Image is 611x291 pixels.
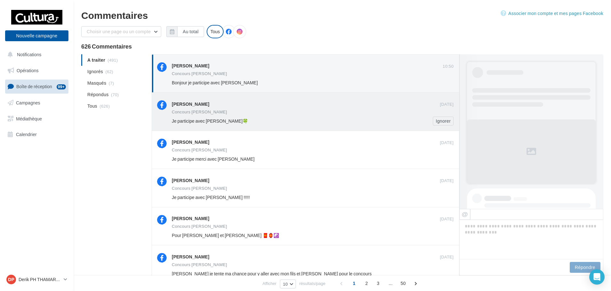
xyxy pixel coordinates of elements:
[16,116,42,121] span: Médiathèque
[349,278,359,288] span: 1
[87,80,106,86] span: Masqués
[172,63,209,69] div: [PERSON_NAME]
[87,91,109,98] span: Répondus
[589,269,605,285] div: Open Intercom Messenger
[440,254,454,260] span: [DATE]
[172,156,255,162] span: Je participe merci avec [PERSON_NAME]
[172,80,258,85] span: Bonjour je participe avec [PERSON_NAME]
[172,271,372,276] span: [PERSON_NAME] je tente ma chance pour y aller avec mon fils et [PERSON_NAME] pour le concours
[263,280,277,287] span: Afficher
[172,148,227,152] div: Concours [PERSON_NAME]
[16,84,52,89] span: Boîte de réception
[172,186,227,190] div: Concours [PERSON_NAME]
[172,195,250,200] span: Je participe avec [PERSON_NAME] !!!!!
[4,80,70,93] a: Boîte de réception99+
[16,132,37,137] span: Calendrier
[5,30,68,41] button: Nouvelle campagne
[207,25,224,38] div: Tous
[440,102,454,107] span: [DATE]
[111,92,119,97] span: (70)
[501,10,603,17] a: Associer mon compte et mes pages Facebook
[172,215,209,222] div: [PERSON_NAME]
[17,68,38,73] span: Opérations
[177,26,204,37] button: Au total
[172,72,227,76] div: Concours [PERSON_NAME]
[166,26,204,37] button: Au total
[109,80,114,86] span: (7)
[4,64,70,77] a: Opérations
[87,103,97,109] span: Tous
[8,276,14,283] span: DP
[172,118,248,124] span: Je participe avec [PERSON_NAME]🍀
[172,110,227,114] div: Concours [PERSON_NAME]
[570,262,600,273] button: Répondre
[440,216,454,222] span: [DATE]
[440,140,454,146] span: [DATE]
[172,263,227,267] div: Concours [PERSON_NAME]
[385,278,396,288] span: ...
[81,26,161,37] button: Choisir une page ou un compte
[4,96,70,110] a: Campagnes
[361,278,372,288] span: 2
[172,101,209,107] div: [PERSON_NAME]
[87,68,103,75] span: Ignorés
[4,48,67,61] button: Notifications
[433,117,454,126] button: Ignorer
[19,276,61,283] p: Derik PH THAMARET
[172,139,209,145] div: [PERSON_NAME]
[283,281,288,287] span: 10
[280,280,296,288] button: 10
[5,273,68,286] a: DP Derik PH THAMARET
[81,10,603,20] div: Commentaires
[4,128,70,141] a: Calendrier
[172,233,279,238] span: Pour [PERSON_NAME] et [PERSON_NAME] 🧧🏮☯️
[172,254,209,260] div: [PERSON_NAME]
[172,224,227,228] div: Concours [PERSON_NAME]
[99,103,110,109] span: (626)
[398,278,408,288] span: 50
[106,69,113,74] span: (62)
[4,112,70,126] a: Médiathèque
[172,177,209,184] div: [PERSON_NAME]
[373,278,383,288] span: 3
[443,64,454,69] span: 10:50
[17,52,41,57] span: Notifications
[57,84,66,89] div: 99+
[87,29,151,34] span: Choisir une page ou un compte
[299,280,326,287] span: résultats/page
[16,100,40,105] span: Campagnes
[440,178,454,184] span: [DATE]
[81,43,603,49] div: 626 Commentaires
